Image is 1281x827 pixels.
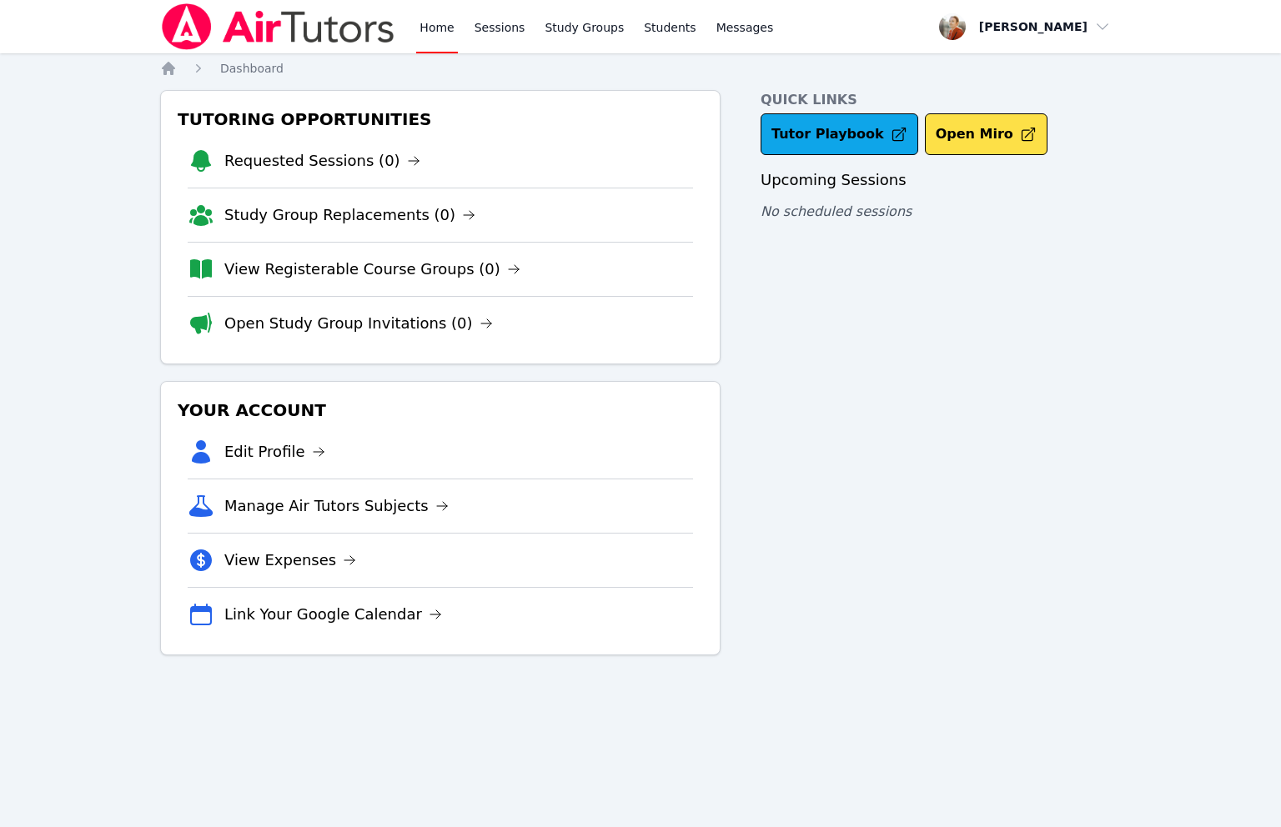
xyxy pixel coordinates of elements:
span: Dashboard [220,62,284,75]
a: View Registerable Course Groups (0) [224,258,520,281]
a: Manage Air Tutors Subjects [224,494,449,518]
span: Messages [716,19,774,36]
span: No scheduled sessions [761,203,912,219]
a: Requested Sessions (0) [224,149,420,173]
a: Edit Profile [224,440,325,464]
a: Study Group Replacements (0) [224,203,475,227]
a: Dashboard [220,60,284,77]
h4: Quick Links [761,90,1121,110]
h3: Your Account [174,395,706,425]
nav: Breadcrumb [160,60,1121,77]
h3: Tutoring Opportunities [174,104,706,134]
a: Open Study Group Invitations (0) [224,312,493,335]
img: Air Tutors [160,3,396,50]
a: View Expenses [224,549,356,572]
a: Link Your Google Calendar [224,603,442,626]
button: Open Miro [925,113,1047,155]
a: Tutor Playbook [761,113,918,155]
h3: Upcoming Sessions [761,168,1121,192]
